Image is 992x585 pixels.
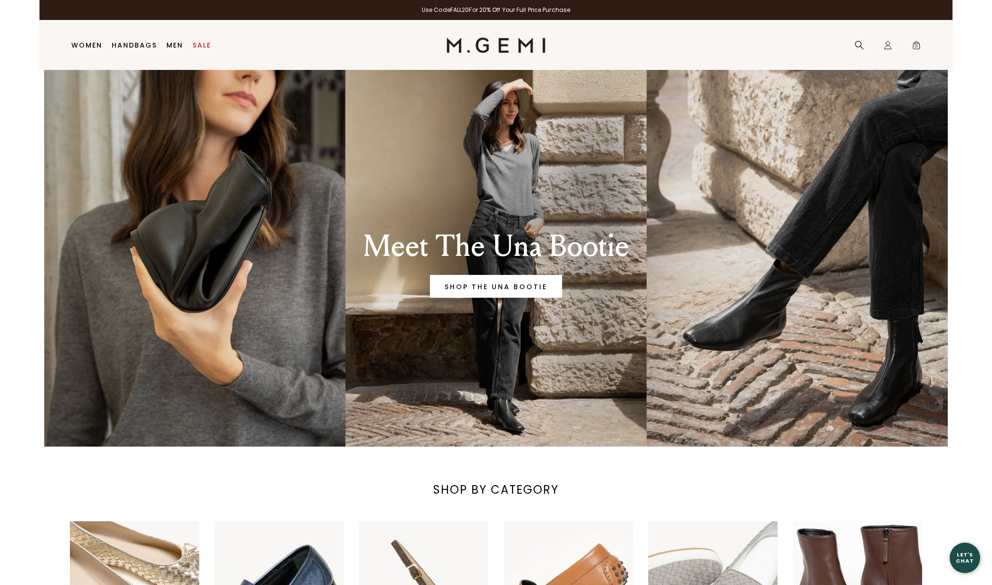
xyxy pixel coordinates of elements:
div: Let's Chat [950,552,980,564]
a: Women [71,41,102,49]
img: M.Gemi [447,38,546,53]
a: Men [166,41,183,49]
div: SHOP BY CATEGORY [382,482,610,497]
div: Banner that redirects to an awesome page [39,70,953,447]
span: 0 [912,42,921,52]
a: Sale [193,41,211,49]
strong: FALL20 [450,6,469,14]
div: Meet The Una Bootie [331,229,661,263]
a: Banner primary button [430,275,562,298]
a: Handbags [112,41,157,49]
